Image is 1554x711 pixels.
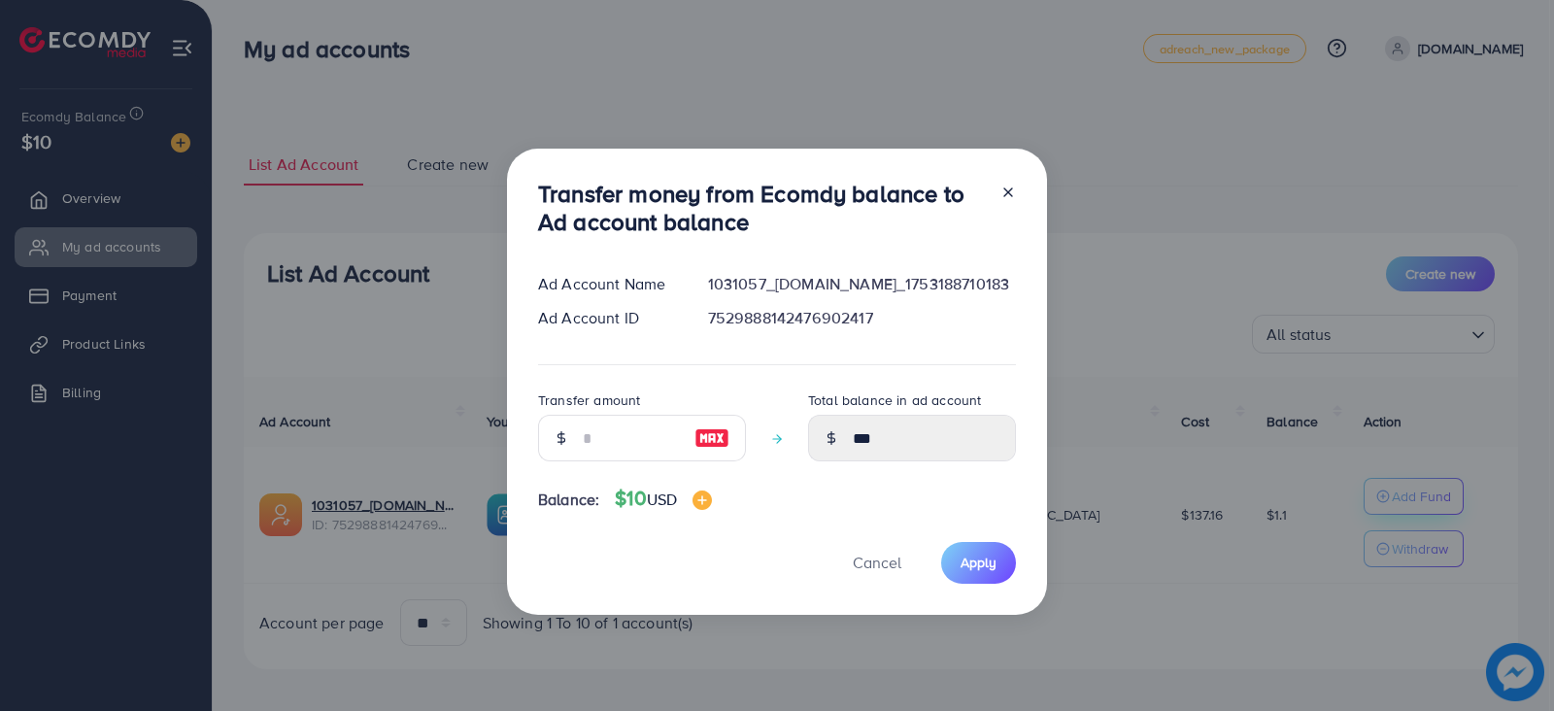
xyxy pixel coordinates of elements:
[941,542,1016,584] button: Apply
[961,553,997,572] span: Apply
[828,542,926,584] button: Cancel
[615,487,712,511] h4: $10
[538,390,640,410] label: Transfer amount
[808,390,981,410] label: Total balance in ad account
[853,552,901,573] span: Cancel
[523,273,693,295] div: Ad Account Name
[693,307,1031,329] div: 7529888142476902417
[693,491,712,510] img: image
[647,489,677,510] span: USD
[538,180,985,236] h3: Transfer money from Ecomdy balance to Ad account balance
[694,426,729,450] img: image
[523,307,693,329] div: Ad Account ID
[693,273,1031,295] div: 1031057_[DOMAIN_NAME]_1753188710183
[538,489,599,511] span: Balance:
